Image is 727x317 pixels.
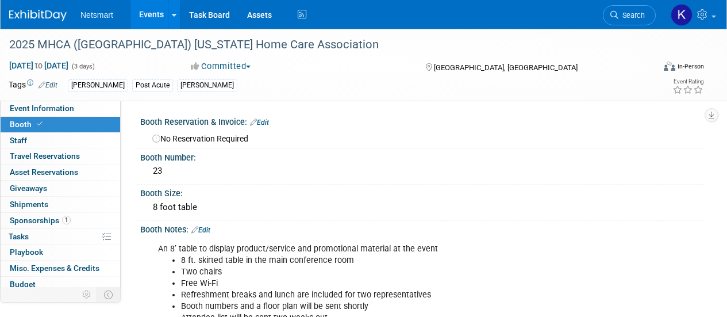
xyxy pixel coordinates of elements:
[10,167,78,177] span: Asset Reservations
[140,221,704,236] div: Booth Notes:
[1,165,120,180] a: Asset Reservations
[187,60,255,72] button: Committed
[140,185,704,199] div: Booth Size:
[181,289,586,301] li: Refreshment breaks and lunch are included for two representatives
[10,120,45,129] span: Booth
[10,216,71,225] span: Sponsorships
[10,136,27,145] span: Staff
[10,280,36,289] span: Budget
[1,213,120,228] a: Sponsorships1
[9,60,69,71] span: [DATE] [DATE]
[62,216,71,224] span: 1
[1,148,120,164] a: Travel Reservations
[677,62,704,71] div: In-Person
[10,200,48,209] span: Shipments
[250,119,269,127] a: Edit
[434,63,578,72] span: [GEOGRAPHIC_DATA], [GEOGRAPHIC_DATA]
[181,301,586,312] li: Booth numbers and a floor plan will be sent shortly
[672,79,703,85] div: Event Rating
[181,278,586,289] li: Free Wi-Fi
[140,149,704,163] div: Booth Number:
[1,133,120,148] a: Staff
[1,229,120,245] a: Tasks
[9,232,29,241] span: Tasks
[1,277,120,292] a: Budget
[10,151,80,161] span: Travel Reservations
[77,287,97,302] td: Personalize Event Tab Strip
[10,104,74,113] span: Event Information
[671,4,693,26] img: Kaitlyn Woicke
[181,266,586,278] li: Two chairs
[80,10,113,20] span: Netsmart
[9,79,57,92] td: Tags
[10,263,99,273] span: Misc. Expenses & Credits
[149,198,695,216] div: 8 foot table
[603,5,656,25] a: Search
[177,79,237,91] div: [PERSON_NAME]
[1,261,120,276] a: Misc. Expenses & Credits
[9,10,67,21] img: ExhibitDay
[149,162,695,180] div: 23
[71,63,95,70] span: (3 days)
[140,113,704,128] div: Booth Reservation & Invoice:
[602,60,704,77] div: Event Format
[132,79,173,91] div: Post Acute
[33,61,44,70] span: to
[1,101,120,116] a: Event Information
[1,197,120,212] a: Shipments
[68,79,128,91] div: [PERSON_NAME]
[1,245,120,260] a: Playbook
[10,247,43,257] span: Playbook
[10,184,47,193] span: Giveaways
[191,226,210,234] a: Edit
[1,117,120,132] a: Booth
[37,121,43,127] i: Booth reservation complete
[97,287,121,302] td: Toggle Event Tabs
[1,181,120,196] a: Giveaways
[181,255,586,266] li: 8 ft. skirted table in the main conference room
[664,62,675,71] img: Format-Inperson.png
[618,11,645,20] span: Search
[39,81,57,89] a: Edit
[5,35,645,55] div: 2025 MHCA ([GEOGRAPHIC_DATA]) [US_STATE] Home Care Association
[149,130,695,144] div: No Reservation Required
